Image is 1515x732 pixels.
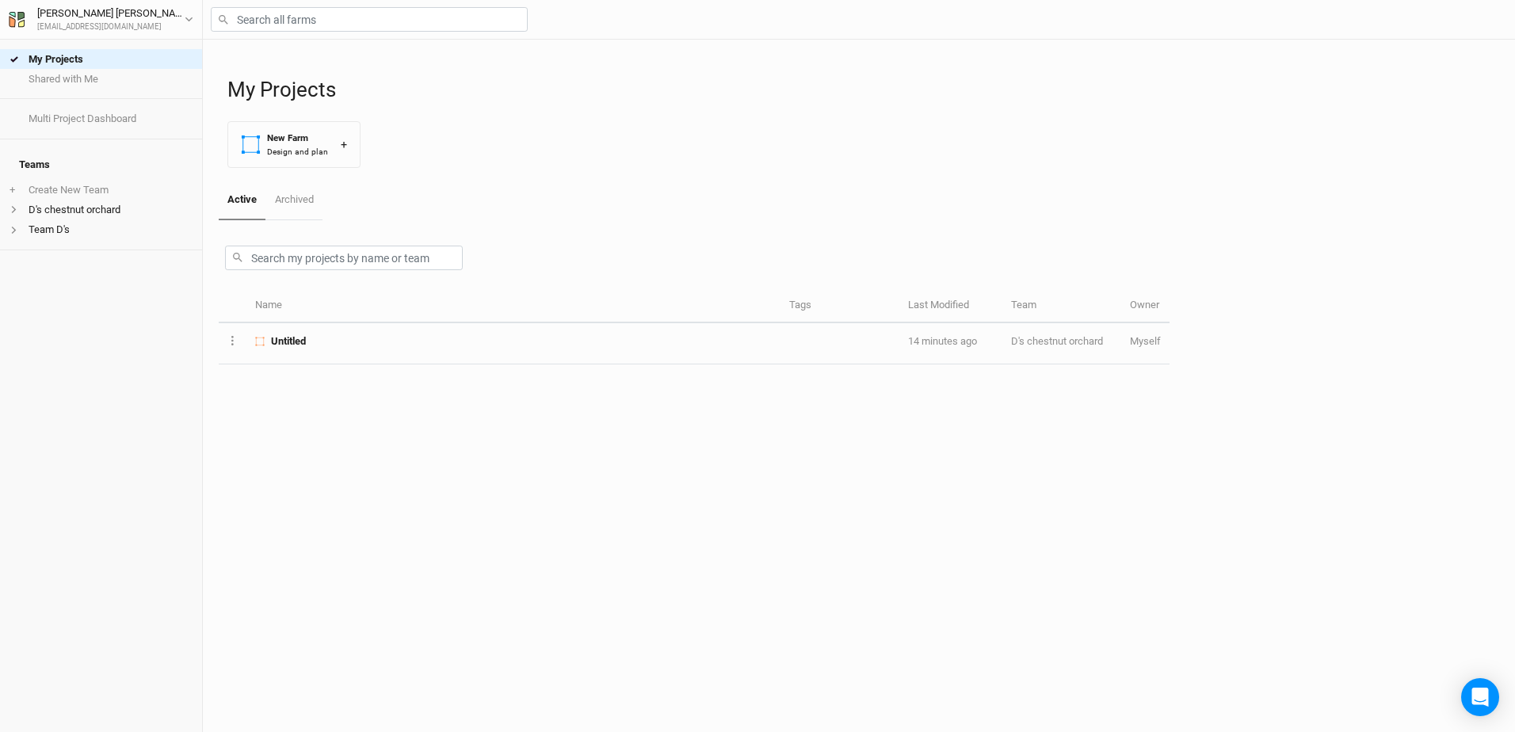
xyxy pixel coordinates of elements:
[271,334,306,349] span: Untitled
[227,121,361,168] button: New FarmDesign and plan+
[908,335,977,347] span: Aug 25, 2025 11:18 AM
[1002,323,1121,364] td: D's chestnut orchard
[1130,335,1161,347] span: scstlutz@gmail.com
[341,136,347,153] div: +
[246,289,780,323] th: Name
[10,149,193,181] h4: Teams
[265,181,322,219] a: Archived
[267,132,328,145] div: New Farm
[227,78,1499,102] h1: My Projects
[267,146,328,158] div: Design and plan
[219,181,265,220] a: Active
[899,289,1002,323] th: Last Modified
[8,5,194,33] button: [PERSON_NAME] [PERSON_NAME][EMAIL_ADDRESS][DOMAIN_NAME]
[1121,289,1170,323] th: Owner
[225,246,463,270] input: Search my projects by name or team
[1002,289,1121,323] th: Team
[37,21,185,33] div: [EMAIL_ADDRESS][DOMAIN_NAME]
[780,289,899,323] th: Tags
[211,7,528,32] input: Search all farms
[1461,678,1499,716] div: Open Intercom Messenger
[37,6,185,21] div: [PERSON_NAME] [PERSON_NAME]
[10,184,15,196] span: +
